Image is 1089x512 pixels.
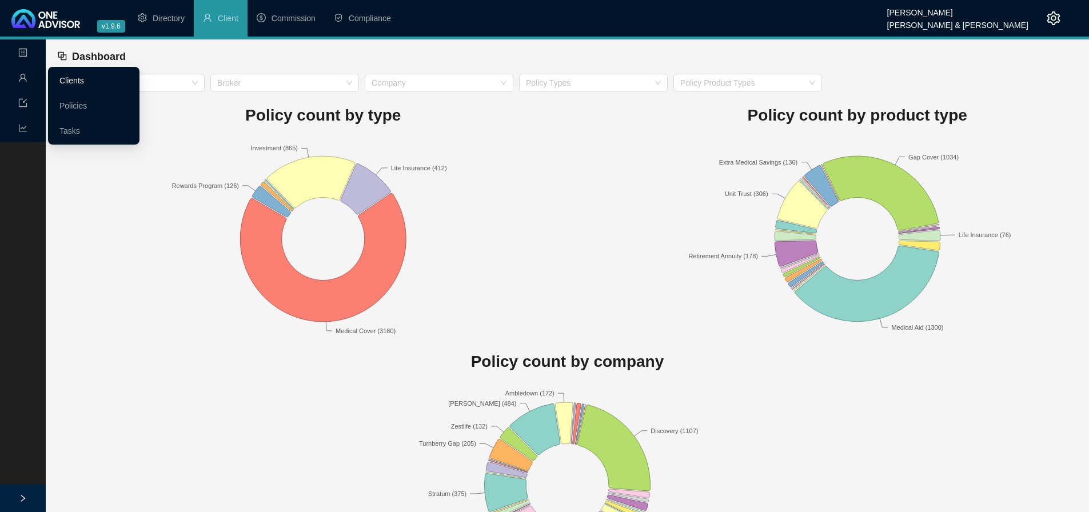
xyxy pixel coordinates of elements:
text: Medical Aid (1300) [891,324,943,331]
h1: Policy count by company [56,349,1079,374]
span: setting [138,13,147,22]
span: Client [218,14,238,23]
img: 2df55531c6924b55f21c4cf5d4484680-logo-light.svg [11,9,80,28]
text: Stratum (375) [428,490,466,497]
text: Turnberry Gap (205) [419,440,476,447]
text: Gap Cover (1034) [908,153,959,160]
span: safety [334,13,343,22]
span: Commission [272,14,316,23]
span: setting [1047,11,1060,25]
div: [PERSON_NAME] & [PERSON_NAME] [887,15,1028,28]
text: Life Insurance (412) [391,164,447,171]
text: Investment (865) [250,145,298,151]
h1: Policy count by type [56,103,591,128]
text: Extra Medical Savings (136) [719,158,797,165]
div: [PERSON_NAME] [887,3,1028,15]
span: Compliance [349,14,391,23]
text: [PERSON_NAME] (484) [448,400,516,407]
span: Dashboard [72,51,126,62]
span: block [57,51,67,61]
span: profile [18,43,27,66]
text: Discovery (1107) [651,427,698,434]
text: Medical Cover (3180) [336,327,396,334]
span: v1.9.6 [97,20,125,33]
span: dollar [257,13,266,22]
text: Rewards Program (126) [172,182,239,189]
a: Clients [59,76,84,85]
span: user [203,13,212,22]
span: right [19,494,27,502]
span: import [18,93,27,116]
a: Policies [59,101,87,110]
text: Zestlife (132) [451,423,488,430]
span: line-chart [18,118,27,141]
text: Ambledown (172) [505,390,555,397]
span: Directory [153,14,185,23]
text: Retirement Annuity (178) [688,253,758,259]
text: Life Insurance (76) [959,231,1011,238]
text: Unit Trust (306) [724,190,768,197]
span: user [18,68,27,91]
a: Tasks [59,126,80,135]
